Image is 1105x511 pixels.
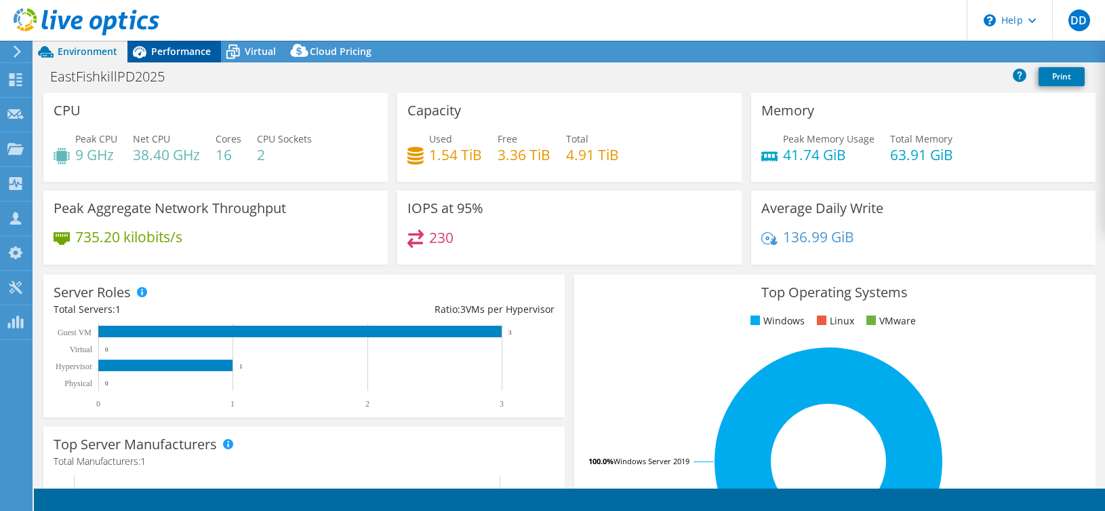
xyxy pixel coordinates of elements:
[245,45,276,58] span: Virtual
[44,69,186,84] h1: EastFishkillPD2025
[584,285,1085,300] h3: Top Operating Systems
[310,45,371,58] span: Cloud Pricing
[614,456,689,466] tspan: Windows Server 2019
[783,229,854,244] h4: 136.99 GiB
[304,302,554,317] div: Ratio: VMs per Hypervisor
[54,437,217,452] h3: Top Server Manufacturers
[96,399,100,409] text: 0
[890,147,953,162] h4: 63.91 GiB
[70,345,93,354] text: Virtual
[105,346,108,353] text: 0
[588,456,614,466] tspan: 100.0%
[429,230,454,245] h4: 230
[460,303,466,316] span: 3
[498,147,550,162] h4: 3.36 TiB
[761,201,883,216] h3: Average Daily Write
[498,132,517,145] span: Free
[863,314,916,328] li: VMware
[500,399,504,409] text: 3
[257,132,312,145] span: CPU Sockets
[75,147,117,162] h4: 9 GHz
[54,103,81,118] h3: CPU
[365,399,369,409] text: 2
[429,147,482,162] h4: 1.54 TiB
[58,45,117,58] span: Environment
[64,379,92,388] text: Physical
[257,147,312,162] h4: 2
[151,45,211,58] span: Performance
[216,132,241,145] span: Cores
[429,132,452,145] span: Used
[1039,67,1085,86] a: Print
[75,229,182,244] h4: 735.20 kilobits/s
[890,132,952,145] span: Total Memory
[566,132,588,145] span: Total
[783,132,875,145] span: Peak Memory Usage
[105,380,108,387] text: 0
[566,147,619,162] h4: 4.91 TiB
[75,132,117,145] span: Peak CPU
[407,103,461,118] h3: Capacity
[115,303,121,316] span: 1
[54,285,131,300] h3: Server Roles
[407,201,483,216] h3: IOPS at 95%
[813,314,854,328] li: Linux
[230,399,235,409] text: 1
[747,314,805,328] li: Windows
[761,103,814,118] h3: Memory
[58,328,92,337] text: Guest VM
[54,201,286,216] h3: Peak Aggregate Network Throughput
[56,362,92,371] text: Hypervisor
[1068,10,1090,31] span: DD
[140,455,146,468] span: 1
[783,147,875,162] h4: 41.74 GiB
[54,302,304,317] div: Total Servers:
[216,147,241,162] h4: 16
[508,329,512,336] text: 3
[239,363,243,370] text: 1
[54,454,555,469] h4: Total Manufacturers:
[133,147,200,162] h4: 38.40 GHz
[133,132,170,145] span: Net CPU
[984,14,996,26] svg: \n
